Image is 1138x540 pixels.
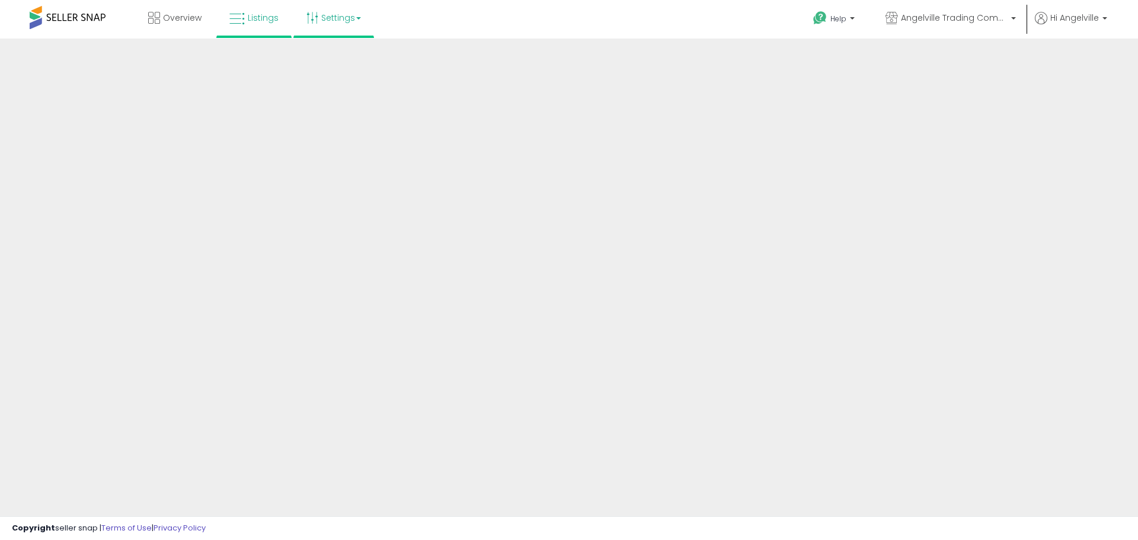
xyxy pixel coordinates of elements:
span: Help [830,14,846,24]
a: Privacy Policy [154,522,206,533]
a: Terms of Use [101,522,152,533]
a: Help [804,2,867,39]
span: Hi Angelville [1050,12,1099,24]
div: seller snap | | [12,523,206,534]
i: Get Help [813,11,827,25]
a: Hi Angelville [1035,12,1107,39]
span: Overview [163,12,202,24]
span: Listings [248,12,279,24]
strong: Copyright [12,522,55,533]
span: Angelville Trading Company [901,12,1008,24]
